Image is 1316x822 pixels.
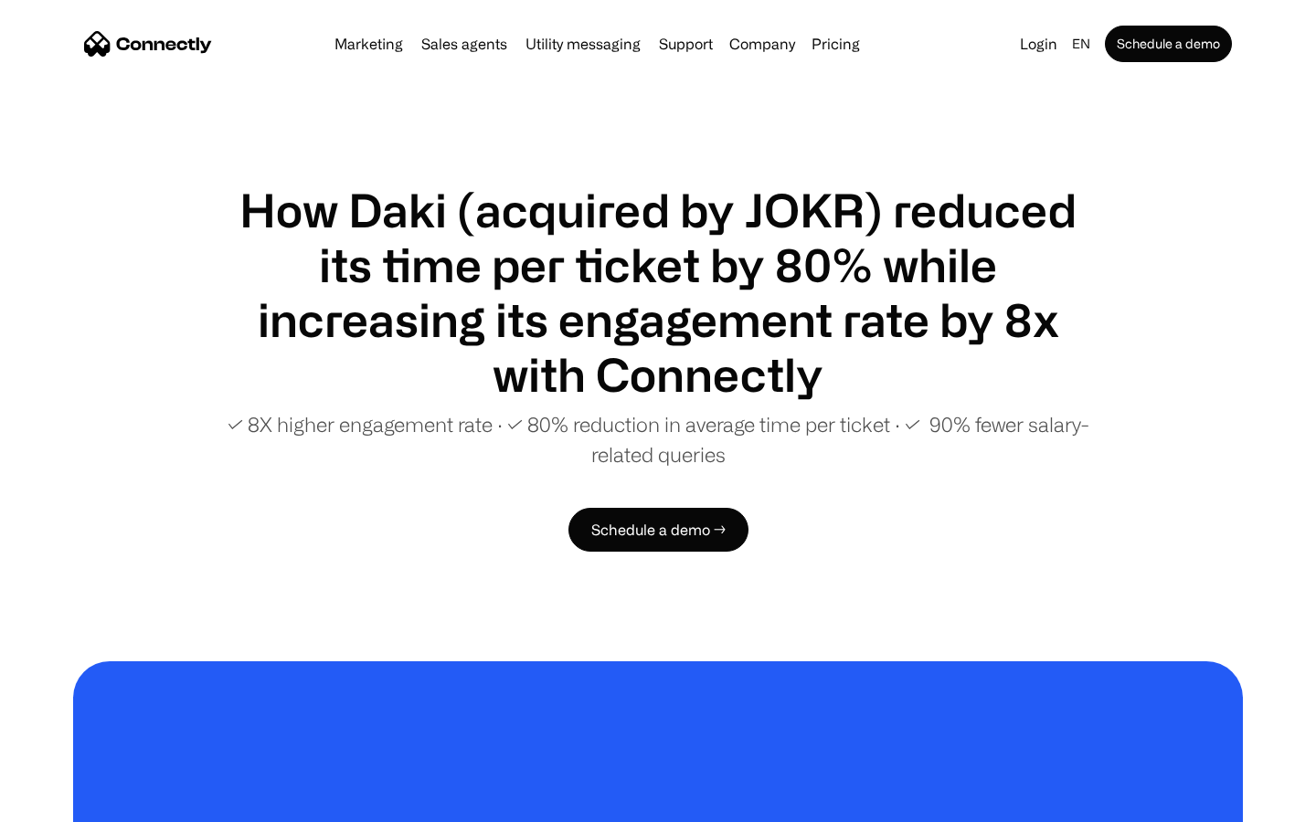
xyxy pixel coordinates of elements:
[1105,26,1232,62] a: Schedule a demo
[414,37,515,51] a: Sales agents
[1072,31,1090,57] div: en
[568,508,748,552] a: Schedule a demo →
[729,31,795,57] div: Company
[652,37,720,51] a: Support
[1013,31,1065,57] a: Login
[518,37,648,51] a: Utility messaging
[219,409,1097,469] p: ✓ 8X higher engagement rate ∙ ✓ 80% reduction in average time per ticket ∙ ✓ 90% fewer salary-rel...
[219,183,1097,402] h1: How Daki (acquired by JOKR) reduced its time per ticket by 80% while increasing its engagement ra...
[327,37,410,51] a: Marketing
[804,37,867,51] a: Pricing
